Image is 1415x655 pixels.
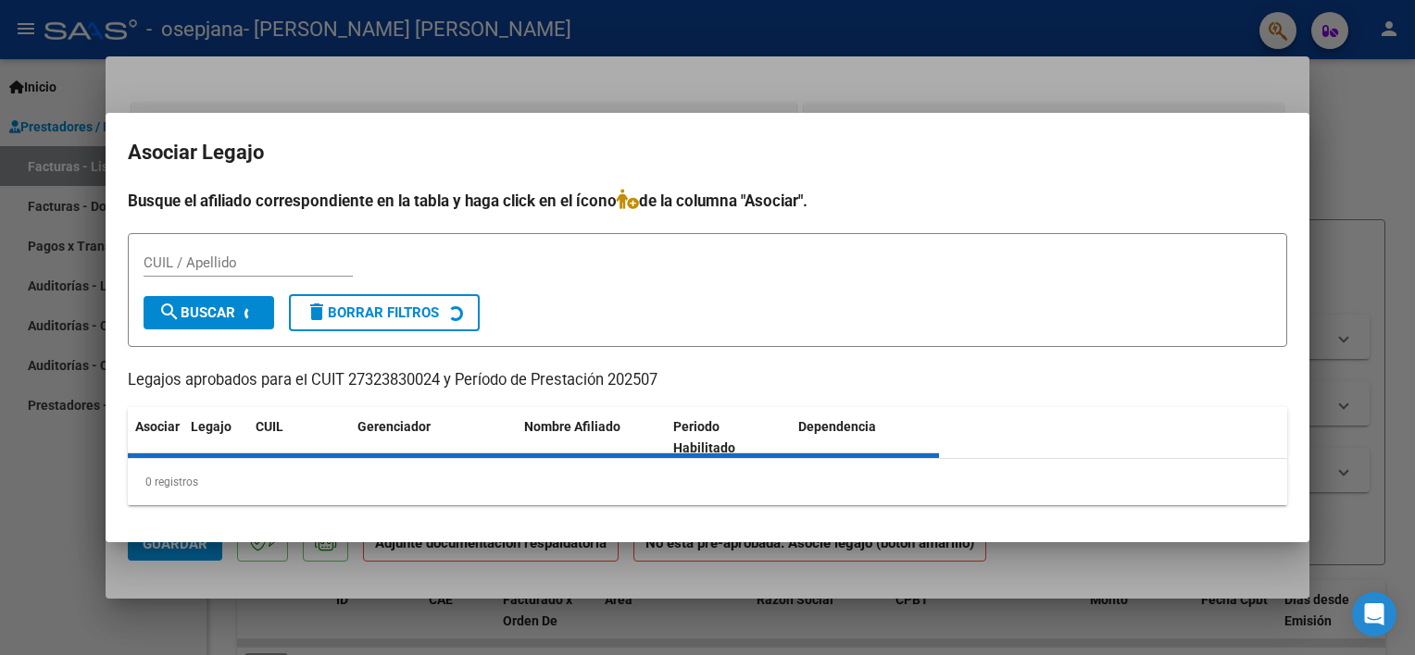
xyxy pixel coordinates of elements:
mat-icon: delete [306,301,328,323]
h4: Busque el afiliado correspondiente en la tabla y haga click en el ícono de la columna "Asociar". [128,189,1287,213]
datatable-header-cell: Dependencia [791,407,940,468]
datatable-header-cell: Asociar [128,407,183,468]
span: Asociar [135,419,180,434]
datatable-header-cell: CUIL [248,407,350,468]
p: Legajos aprobados para el CUIT 27323830024 y Período de Prestación 202507 [128,369,1287,392]
button: Borrar Filtros [289,294,480,331]
div: 0 registros [128,459,1287,505]
button: Buscar [144,296,274,329]
span: Gerenciador [357,419,431,434]
span: CUIL [256,419,283,434]
span: Buscar [158,304,235,321]
datatable-header-cell: Legajo [183,407,248,468]
span: Periodo Habilitado [673,419,735,455]
span: Borrar Filtros [306,304,439,321]
h2: Asociar Legajo [128,135,1287,170]
span: Nombre Afiliado [524,419,620,434]
datatable-header-cell: Periodo Habilitado [666,407,791,468]
span: Dependencia [798,419,876,434]
mat-icon: search [158,301,181,323]
datatable-header-cell: Gerenciador [350,407,517,468]
div: Open Intercom Messenger [1352,592,1396,636]
datatable-header-cell: Nombre Afiliado [517,407,666,468]
span: Legajo [191,419,232,434]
